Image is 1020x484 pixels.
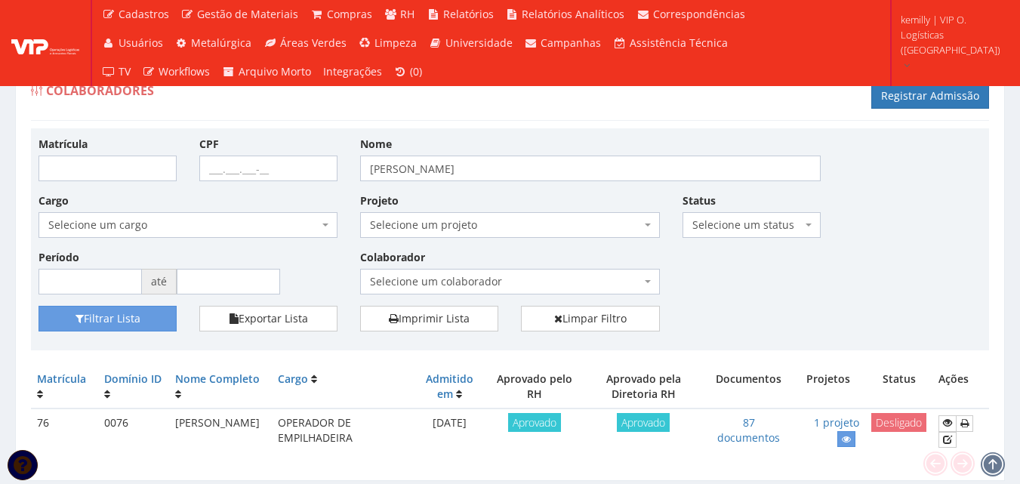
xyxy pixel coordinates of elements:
[443,7,494,21] span: Relatórios
[11,32,79,54] img: logo
[37,371,86,386] a: Matrícula
[39,250,79,265] label: Período
[239,64,311,79] span: Arquivo Morto
[31,408,98,454] td: 76
[445,35,513,50] span: Universidade
[692,217,802,233] span: Selecione um status
[871,83,989,109] a: Registrar Admissão
[39,193,69,208] label: Cargo
[360,193,399,208] label: Projeto
[257,29,353,57] a: Áreas Verdes
[191,35,251,50] span: Metalúrgica
[508,413,561,432] span: Aprovado
[96,29,169,57] a: Usuários
[814,415,859,430] a: 1 projeto
[169,29,258,57] a: Metalúrgica
[199,137,219,152] label: CPF
[521,306,659,331] a: Limpar Filtro
[871,413,926,432] span: Desligado
[199,306,337,331] button: Exportar Lista
[410,64,422,79] span: (0)
[370,274,640,289] span: Selecione um colaborador
[199,156,337,181] input: ___.___.___-__
[175,371,260,386] a: Nome Completo
[630,35,728,50] span: Assistência Técnica
[159,64,210,79] span: Workflows
[137,57,217,86] a: Workflows
[423,29,519,57] a: Universidade
[522,7,624,21] span: Relatórios Analíticos
[617,413,670,432] span: Aprovado
[272,408,410,454] td: OPERADOR DE EMPILHADEIRA
[360,269,659,294] span: Selecione um colaborador
[119,7,169,21] span: Cadastros
[39,306,177,331] button: Filtrar Lista
[607,29,734,57] a: Assistência Técnica
[278,371,308,386] a: Cargo
[683,193,716,208] label: Status
[48,217,319,233] span: Selecione um cargo
[370,217,640,233] span: Selecione um projeto
[360,250,425,265] label: Colaborador
[410,408,488,454] td: [DATE]
[541,35,601,50] span: Campanhas
[46,82,154,99] span: Colaboradores
[142,269,177,294] span: até
[96,57,137,86] a: TV
[653,7,745,21] span: Correspondências
[792,365,866,408] th: Projetos
[169,408,272,454] td: [PERSON_NAME]
[426,371,473,401] a: Admitido em
[400,7,414,21] span: RH
[374,35,417,50] span: Limpeza
[216,57,317,86] a: Arquivo Morto
[360,212,659,238] span: Selecione um projeto
[488,365,581,408] th: Aprovado pelo RH
[706,365,792,408] th: Documentos
[98,408,169,454] td: 0076
[280,35,347,50] span: Áreas Verdes
[932,365,989,408] th: Ações
[683,212,821,238] span: Selecione um status
[353,29,424,57] a: Limpeza
[865,365,932,408] th: Status
[119,35,163,50] span: Usuários
[388,57,429,86] a: (0)
[901,12,1000,57] span: kemilly | VIP O. Logísticas ([GEOGRAPHIC_DATA])
[327,7,372,21] span: Compras
[519,29,608,57] a: Campanhas
[581,365,705,408] th: Aprovado pela Diretoria RH
[317,57,388,86] a: Integrações
[104,371,162,386] a: Domínio ID
[323,64,382,79] span: Integrações
[197,7,298,21] span: Gestão de Materiais
[39,212,337,238] span: Selecione um cargo
[717,415,780,445] a: 87 documentos
[360,137,392,152] label: Nome
[360,306,498,331] a: Imprimir Lista
[119,64,131,79] span: TV
[39,137,88,152] label: Matrícula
